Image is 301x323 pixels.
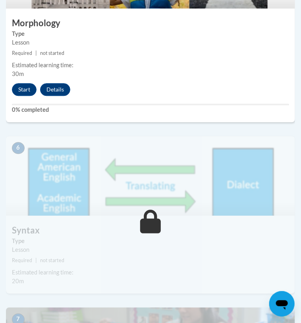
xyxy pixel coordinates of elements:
[6,136,295,216] img: Course Image
[6,224,295,237] h3: Syntax
[12,38,289,47] div: Lesson
[40,257,64,263] span: not started
[35,257,37,263] span: |
[12,268,289,277] div: Estimated learning time:
[12,61,289,70] div: Estimated learning time:
[269,291,295,317] iframe: Button to launch messaging window
[12,29,289,38] label: Type
[12,83,37,96] button: Start
[12,278,24,284] span: 20m
[12,105,289,114] label: 0% completed
[40,83,70,96] button: Details
[6,17,295,29] h3: Morphology
[12,257,32,263] span: Required
[35,50,37,56] span: |
[12,70,24,77] span: 30m
[12,50,32,56] span: Required
[12,142,25,154] span: 6
[12,237,289,245] label: Type
[40,50,64,56] span: not started
[12,245,289,254] div: Lesson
